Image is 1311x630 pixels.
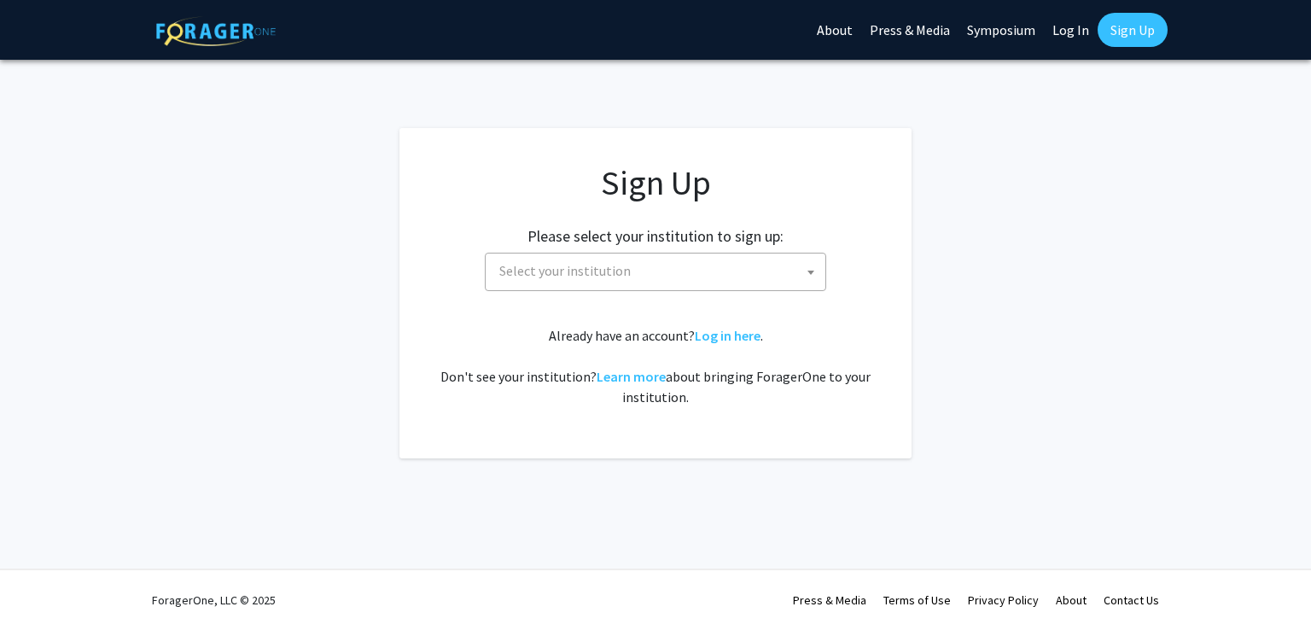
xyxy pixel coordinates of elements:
div: Already have an account? . Don't see your institution? about bringing ForagerOne to your institut... [434,325,877,407]
div: ForagerOne, LLC © 2025 [152,570,276,630]
a: Learn more about bringing ForagerOne to your institution [597,368,666,385]
h2: Please select your institution to sign up: [527,227,784,246]
a: Sign Up [1098,13,1168,47]
a: Contact Us [1104,592,1159,608]
span: Select your institution [499,262,631,279]
span: Select your institution [492,254,825,289]
a: Log in here [695,327,760,344]
a: Privacy Policy [968,592,1039,608]
img: ForagerOne Logo [156,16,276,46]
a: About [1056,592,1087,608]
a: Press & Media [793,592,866,608]
h1: Sign Up [434,162,877,203]
span: Select your institution [485,253,826,291]
a: Terms of Use [883,592,951,608]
